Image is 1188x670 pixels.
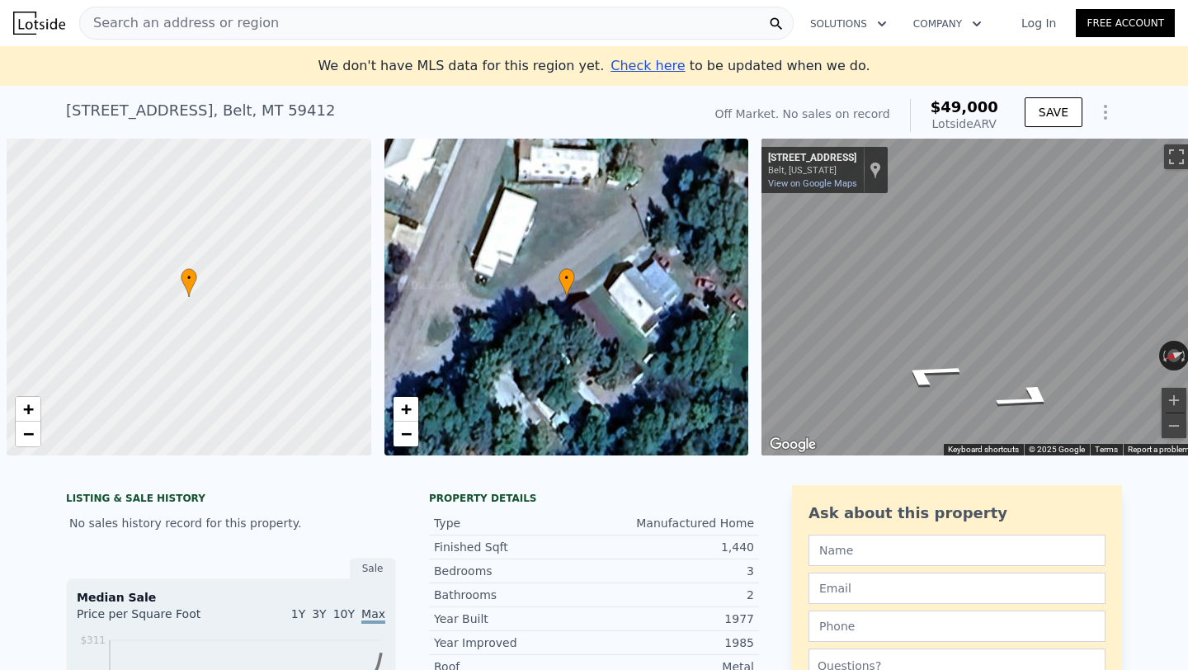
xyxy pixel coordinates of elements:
[394,397,418,422] a: Zoom in
[808,611,1105,642] input: Phone
[768,165,856,176] div: Belt, [US_STATE]
[714,106,889,122] div: Off Market. No sales on record
[610,56,870,76] div: to be updated when we do.
[1159,341,1168,370] button: Rotate counterclockwise
[434,539,594,555] div: Finished Sqft
[312,607,326,620] span: 3Y
[1162,413,1186,438] button: Zoom out
[400,399,411,419] span: +
[768,178,857,189] a: View on Google Maps
[808,502,1105,525] div: Ask about this property
[434,635,594,651] div: Year Improved
[768,152,856,165] div: [STREET_ADDRESS]
[931,116,998,132] div: Lotside ARV
[931,98,998,116] span: $49,000
[66,99,335,122] div: [STREET_ADDRESS] , Belt , MT 59412
[808,535,1105,566] input: Name
[594,563,754,579] div: 3
[23,423,34,444] span: −
[13,12,65,35] img: Lotside
[1089,96,1122,129] button: Show Options
[594,539,754,555] div: 1,440
[766,434,820,455] img: Google
[333,607,355,620] span: 10Y
[291,607,305,620] span: 1Y
[394,422,418,446] a: Zoom out
[594,515,754,531] div: Manufactured Home
[429,492,759,505] div: Property details
[77,606,231,632] div: Price per Square Foot
[797,9,900,39] button: Solutions
[80,635,106,646] tspan: $311
[1095,445,1118,454] a: Terms (opens in new tab)
[16,422,40,446] a: Zoom out
[594,635,754,651] div: 1985
[559,268,575,297] div: •
[318,56,870,76] div: We don't have MLS data for this region yet.
[948,444,1019,455] button: Keyboard shortcuts
[1002,15,1076,31] a: Log In
[434,587,594,603] div: Bathrooms
[594,587,754,603] div: 2
[766,434,820,455] a: Open this area in Google Maps (opens a new window)
[1029,445,1085,454] span: © 2025 Google
[1162,388,1186,413] button: Zoom in
[350,558,396,579] div: Sale
[969,378,1087,418] path: Go Southwest, Belt Dr
[181,268,197,297] div: •
[434,563,594,579] div: Bedrooms
[80,13,279,33] span: Search an address or region
[900,9,995,39] button: Company
[870,161,881,179] a: Show location on map
[66,492,396,508] div: LISTING & SALE HISTORY
[1025,97,1082,127] button: SAVE
[559,271,575,285] span: •
[66,508,396,538] div: No sales history record for this property.
[400,423,411,444] span: −
[434,611,594,627] div: Year Built
[808,573,1105,604] input: Email
[361,607,385,624] span: Max
[870,355,988,394] path: Go Northeast, Belt Dr
[594,611,754,627] div: 1977
[181,271,197,285] span: •
[23,399,34,419] span: +
[610,58,685,73] span: Check here
[1076,9,1175,37] a: Free Account
[16,397,40,422] a: Zoom in
[434,515,594,531] div: Type
[77,589,385,606] div: Median Sale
